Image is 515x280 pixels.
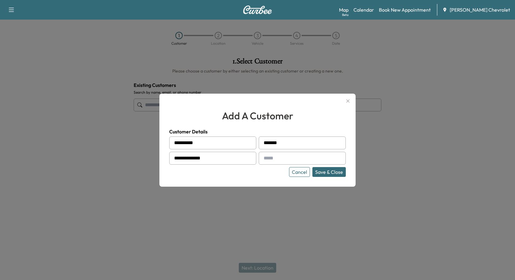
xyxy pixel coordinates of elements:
h4: Customer Details [169,128,346,135]
button: Save & Close [312,167,346,177]
a: Calendar [353,6,374,13]
img: Curbee Logo [243,6,272,14]
div: Beta [342,13,349,17]
span: [PERSON_NAME] Chevrolet [450,6,510,13]
a: Book New Appointment [379,6,431,13]
a: MapBeta [339,6,349,13]
button: Cancel [289,167,310,177]
h2: add a customer [169,108,346,123]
